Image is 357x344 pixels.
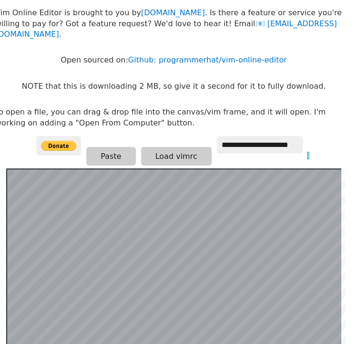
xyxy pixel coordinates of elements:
button: Paste [86,147,135,166]
a: Github: programmerhat/vim-online-editor [128,55,287,64]
button: Load vimrc [141,147,212,166]
a: [DOMAIN_NAME] [141,8,205,17]
p: NOTE that this is downloading 2 MB, so give it a second for it to fully download. [22,81,326,92]
p: Open sourced on: [61,55,286,65]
